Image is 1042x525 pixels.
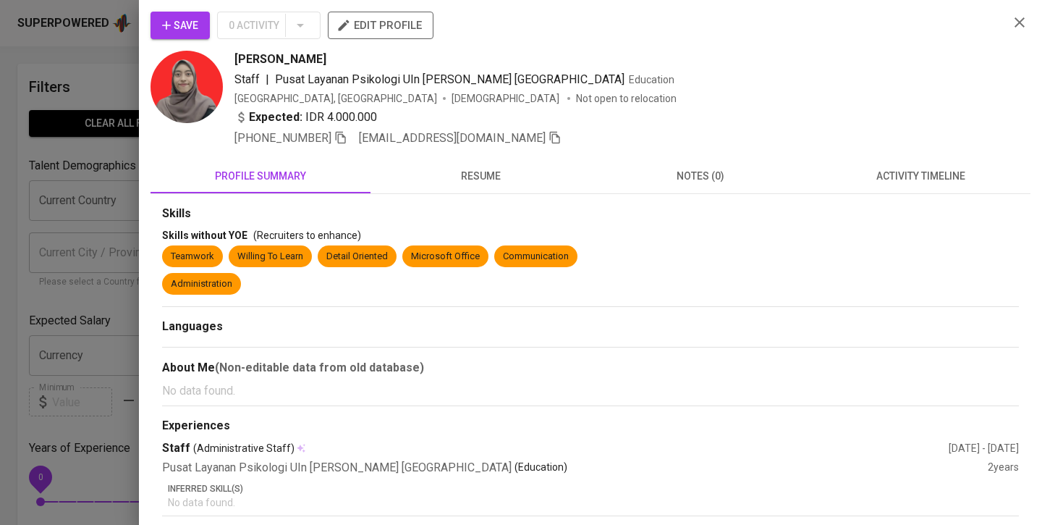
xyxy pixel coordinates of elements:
[159,167,362,185] span: profile summary
[234,131,331,145] span: [PHONE_NUMBER]
[234,51,326,68] span: [PERSON_NAME]
[275,72,624,86] span: Pusat Layanan Psikologi UIn [PERSON_NAME] [GEOGRAPHIC_DATA]
[452,91,562,106] span: [DEMOGRAPHIC_DATA]
[162,17,198,35] span: Save
[411,250,480,264] div: Microsoft Office
[988,460,1019,476] div: 2 years
[162,382,1019,400] p: No data found.
[326,250,388,264] div: Detail Oriented
[151,51,223,123] img: 6ad8fd8f01f7de872da28e82ae7325d1.png
[162,460,988,476] div: Pusat Layanan Psikologi UIn [PERSON_NAME] [GEOGRAPHIC_DATA]
[253,230,361,241] span: (Recruiters to enhance)
[162,206,1019,222] div: Skills
[171,250,214,264] div: Teamwork
[162,230,247,241] span: Skills without YOE
[162,418,1019,434] div: Experiences
[576,91,677,106] p: Not open to relocation
[328,12,433,39] button: edit profile
[215,361,424,374] b: (Non-editable data from old database)
[168,495,1019,510] p: No data found.
[599,167,802,185] span: notes (0)
[949,441,1019,455] div: [DATE] - [DATE]
[151,12,210,39] button: Save
[379,167,582,185] span: resume
[359,131,546,145] span: [EMAIL_ADDRESS][DOMAIN_NAME]
[234,91,437,106] div: [GEOGRAPHIC_DATA], [GEOGRAPHIC_DATA]
[249,109,302,126] b: Expected:
[162,319,1019,335] div: Languages
[237,250,303,264] div: Willing To Learn
[162,359,1019,377] div: About Me
[193,441,295,455] span: (Administrative Staff)
[629,74,674,85] span: Education
[328,19,433,30] a: edit profile
[266,71,269,88] span: |
[234,72,260,86] span: Staff
[162,440,949,457] div: Staff
[514,460,567,476] p: (Education)
[234,109,377,126] div: IDR 4.000.000
[339,16,422,35] span: edit profile
[503,250,569,264] div: Communication
[168,482,1019,495] p: Inferred Skill(s)
[171,277,232,291] div: Administration
[819,167,1022,185] span: activity timeline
